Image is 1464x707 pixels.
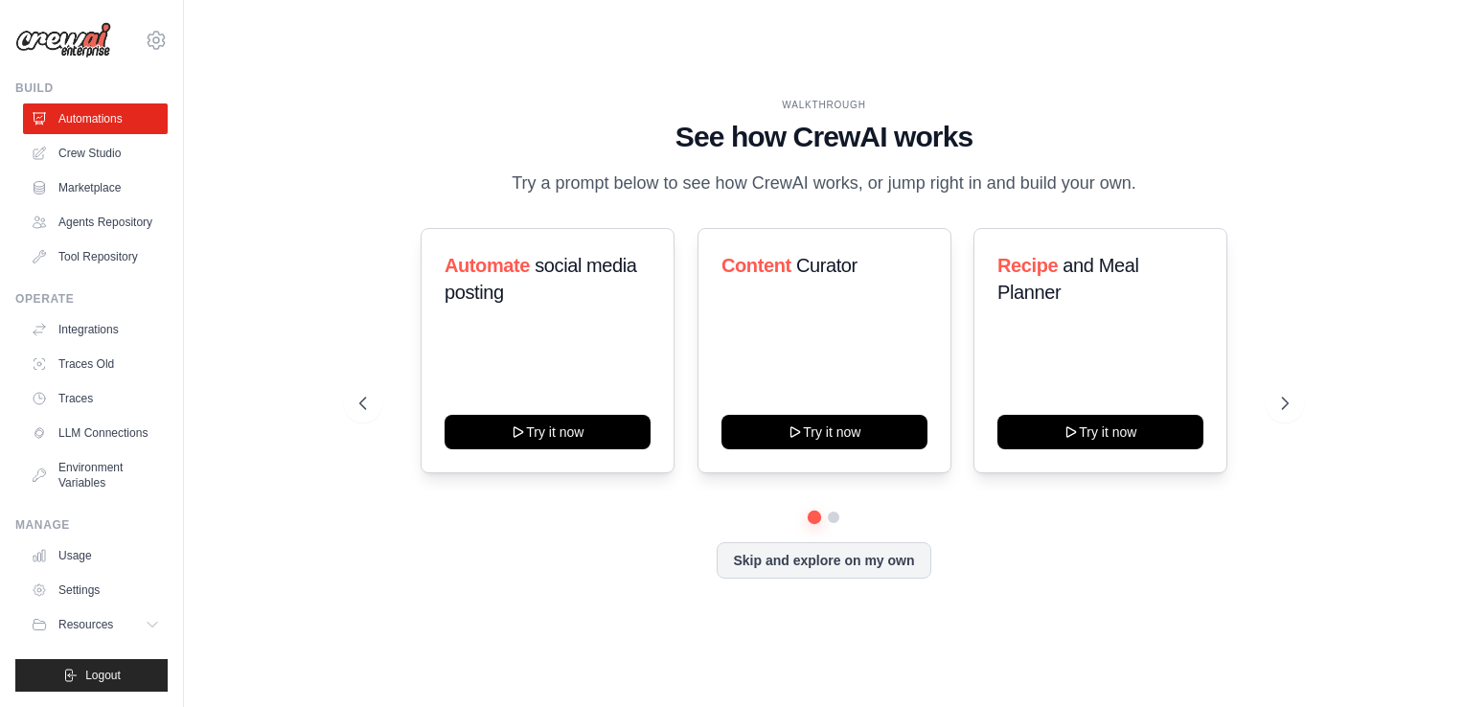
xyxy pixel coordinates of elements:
[721,415,927,449] button: Try it now
[997,255,1138,303] span: and Meal Planner
[502,170,1146,197] p: Try a prompt below to see how CrewAI works, or jump right in and build your own.
[58,617,113,632] span: Resources
[717,542,930,579] button: Skip and explore on my own
[15,80,168,96] div: Build
[23,452,168,498] a: Environment Variables
[445,415,651,449] button: Try it now
[997,255,1058,276] span: Recipe
[23,207,168,238] a: Agents Repository
[23,418,168,448] a: LLM Connections
[445,255,637,303] span: social media posting
[23,138,168,169] a: Crew Studio
[23,383,168,414] a: Traces
[721,255,791,276] span: Content
[23,609,168,640] button: Resources
[23,540,168,571] a: Usage
[445,255,530,276] span: Automate
[23,241,168,272] a: Tool Repository
[796,255,858,276] span: Curator
[23,349,168,379] a: Traces Old
[23,575,168,605] a: Settings
[359,98,1289,112] div: WALKTHROUGH
[15,291,168,307] div: Operate
[23,103,168,134] a: Automations
[15,659,168,692] button: Logout
[23,314,168,345] a: Integrations
[359,120,1289,154] h1: See how CrewAI works
[85,668,121,683] span: Logout
[997,415,1203,449] button: Try it now
[15,517,168,533] div: Manage
[15,22,111,58] img: Logo
[23,172,168,203] a: Marketplace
